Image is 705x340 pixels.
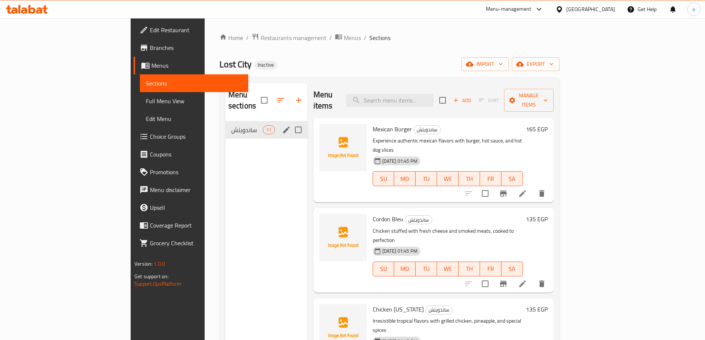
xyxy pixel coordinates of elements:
[272,91,290,109] span: Sort sections
[261,33,326,42] span: Restaurants management
[150,203,242,212] span: Upsell
[452,96,472,105] span: Add
[150,43,242,52] span: Branches
[518,60,554,69] span: export
[231,125,263,134] span: ساندويتش
[510,91,548,110] span: Manage items
[140,74,248,92] a: Sections
[376,263,392,274] span: SU
[369,33,390,42] span: Sections
[140,92,248,110] a: Full Menu View
[281,124,292,135] button: edit
[437,171,459,186] button: WE
[134,234,248,252] a: Grocery Checklist
[379,248,420,255] span: [DATE] 01:45 PM
[416,262,437,276] button: TU
[373,136,523,155] p: Experience authentic mexican flavors with burger, hot sauce, and hot dog slices
[512,57,560,71] button: export
[319,214,367,261] img: Cordon Bleu
[416,171,437,186] button: TU
[477,276,493,292] span: Select to update
[526,304,548,314] h6: 135 EGP
[151,61,242,70] span: Menus
[290,91,308,109] button: Add section
[419,263,434,274] span: TU
[313,89,337,111] h2: Menu items
[134,145,248,163] a: Coupons
[405,216,432,224] span: ساندويتش
[154,259,165,269] span: 1.0.0
[566,5,615,13] div: [GEOGRAPHIC_DATA]
[692,5,695,13] span: o
[225,121,308,139] div: ساندويتش11edit
[379,158,420,165] span: [DATE] 01:45 PM
[480,262,501,276] button: FR
[467,60,503,69] span: import
[405,215,432,224] div: ساندويتش
[440,174,456,184] span: WE
[263,125,275,134] div: items
[150,150,242,159] span: Coupons
[150,221,242,230] span: Coverage Report
[373,226,523,245] p: Chicken stuffed with fresh cheese and smoked meats, cooked to perfection
[414,125,440,134] span: ساندويتش
[426,306,452,314] span: ساندويتش
[373,124,412,135] span: Mexican Burger
[376,174,392,184] span: SU
[146,97,242,105] span: Full Menu View
[373,304,424,315] span: Chicken [US_STATE]
[219,33,560,43] nav: breadcrumb
[134,216,248,234] a: Coverage Report
[419,174,434,184] span: TU
[477,186,493,201] span: Select to update
[140,110,248,128] a: Edit Menu
[134,181,248,199] a: Menu disclaimer
[474,95,504,106] span: Select section first
[255,62,277,68] span: Inactive
[373,171,395,186] button: SU
[518,189,527,198] a: Edit menu item
[134,259,152,269] span: Version:
[501,262,523,276] button: SA
[134,39,248,57] a: Branches
[461,263,477,274] span: TH
[461,57,509,71] button: import
[526,214,548,224] h6: 135 EGP
[255,61,277,70] div: Inactive
[397,174,413,184] span: MO
[459,171,480,186] button: TH
[483,174,498,184] span: FR
[373,316,523,335] p: Irresistible tropical flavors with grilled chicken, pineapple, and special spices
[329,33,332,42] li: /
[150,26,242,34] span: Edit Restaurant
[526,124,548,134] h6: 165 EGP
[146,114,242,123] span: Edit Menu
[134,57,248,74] a: Menus
[134,21,248,39] a: Edit Restaurant
[134,199,248,216] a: Upsell
[134,163,248,181] a: Promotions
[335,33,361,43] a: Menus
[346,94,433,107] input: search
[252,33,326,43] a: Restaurants management
[483,263,498,274] span: FR
[134,128,248,145] a: Choice Groups
[440,263,456,274] span: WE
[150,168,242,176] span: Promotions
[504,263,520,274] span: SA
[134,272,168,281] span: Get support on:
[373,262,395,276] button: SU
[364,33,366,42] li: /
[533,275,551,293] button: delete
[504,174,520,184] span: SA
[494,185,512,202] button: Branch-specific-item
[459,262,480,276] button: TH
[150,239,242,248] span: Grocery Checklist
[450,95,474,106] span: Add item
[435,92,450,108] span: Select section
[150,132,242,141] span: Choice Groups
[256,92,272,108] span: Select all sections
[413,125,441,134] div: ساندويتش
